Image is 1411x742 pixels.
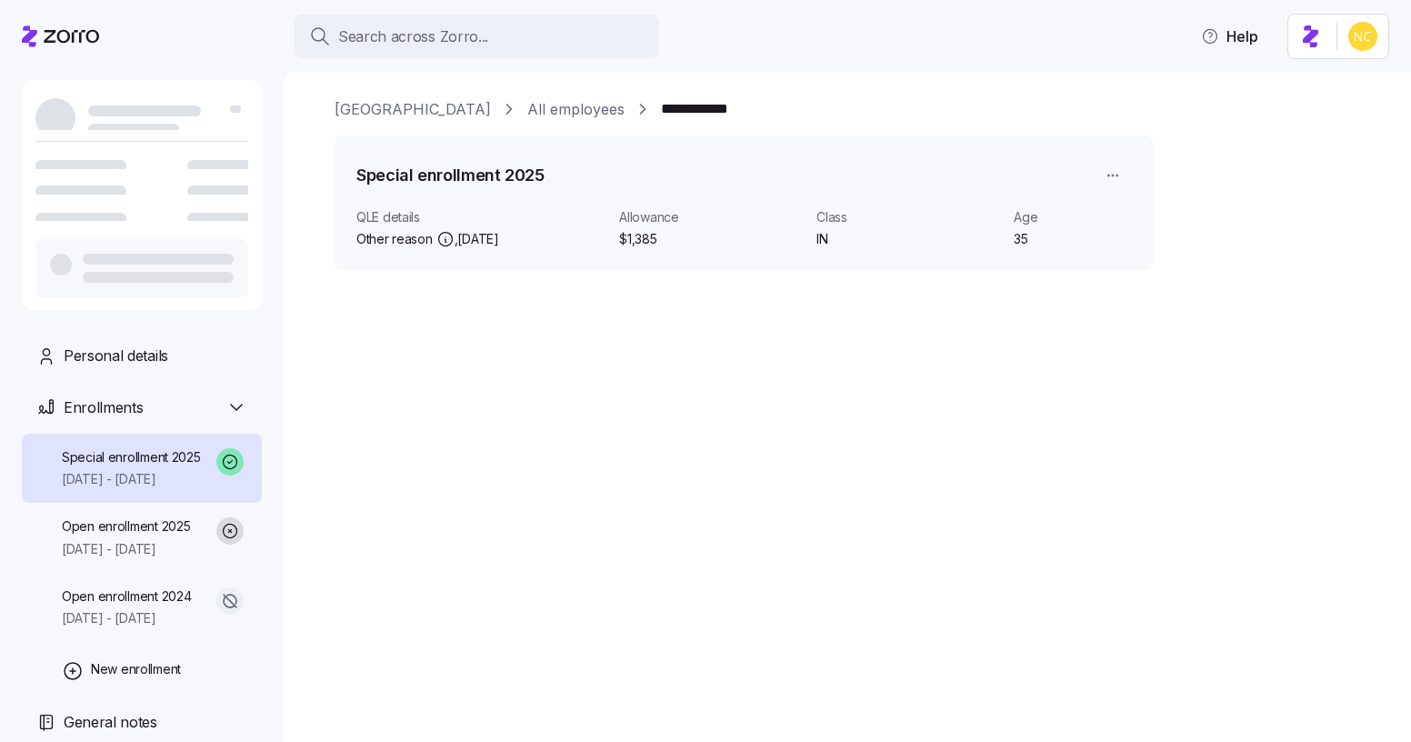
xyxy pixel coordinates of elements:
[1014,230,1131,248] span: 35
[64,345,168,367] span: Personal details
[64,396,143,419] span: Enrollments
[62,517,190,536] span: Open enrollment 2025
[527,98,625,121] a: All employees
[356,208,605,226] span: QLE details
[338,25,488,48] span: Search across Zorro...
[62,540,190,558] span: [DATE] - [DATE]
[619,208,802,226] span: Allowance
[816,208,999,226] span: Class
[295,15,658,58] button: Search across Zorro...
[356,164,545,186] h1: Special enrollment 2025
[335,98,491,121] a: [GEOGRAPHIC_DATA]
[64,711,157,734] span: General notes
[62,448,201,466] span: Special enrollment 2025
[91,660,181,678] span: New enrollment
[62,470,201,488] span: [DATE] - [DATE]
[1348,22,1377,51] img: e03b911e832a6112bf72643c5874f8d8
[356,230,499,248] span: Other reason ,
[619,230,802,248] span: $1,385
[816,230,999,248] span: IN
[1186,18,1273,55] button: Help
[1014,208,1131,226] span: Age
[62,609,191,627] span: [DATE] - [DATE]
[62,587,191,606] span: Open enrollment 2024
[1201,25,1258,47] span: Help
[457,230,498,248] span: [DATE]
